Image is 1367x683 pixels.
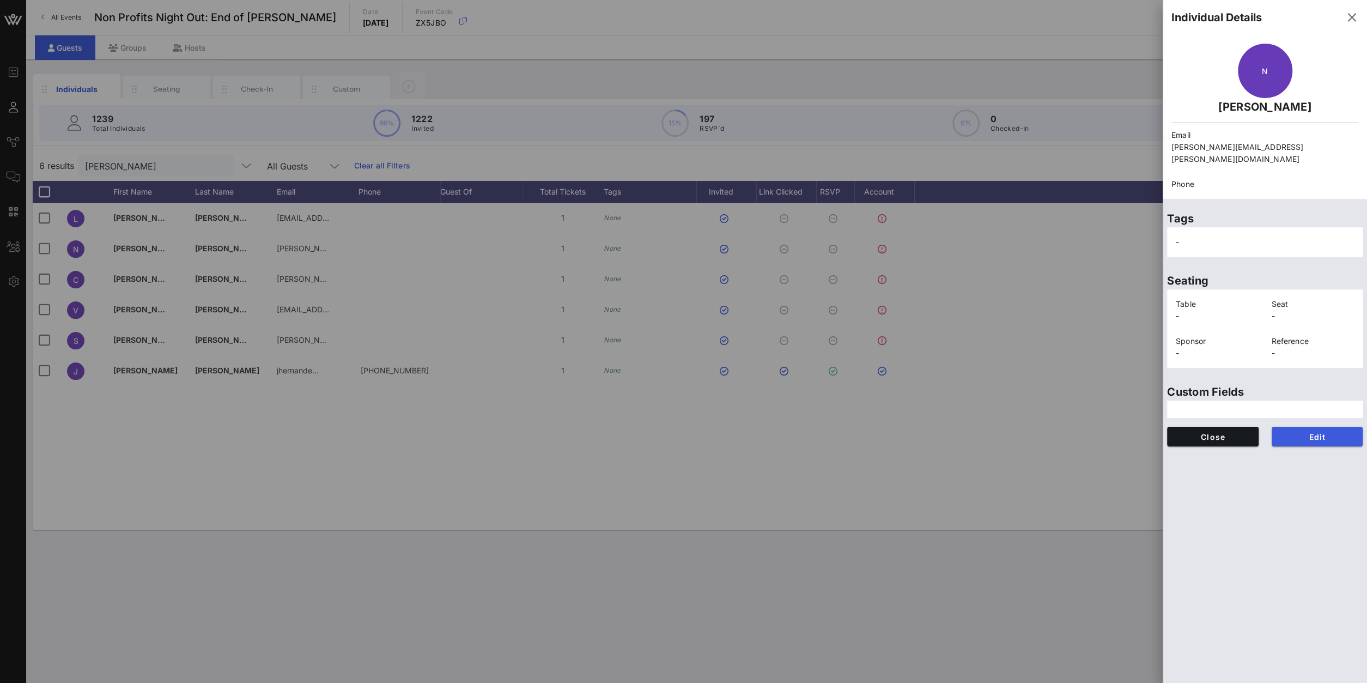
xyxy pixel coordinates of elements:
button: Close [1167,427,1259,446]
p: Seating [1167,272,1363,289]
p: Seat [1272,298,1354,310]
span: N [1262,67,1268,76]
p: - [1272,310,1354,322]
span: Close [1176,432,1250,442]
p: Custom Fields [1167,383,1363,401]
p: Table [1176,298,1259,310]
p: [PERSON_NAME] [1171,98,1358,116]
p: - [1272,347,1354,359]
button: Edit [1272,427,1363,446]
p: Phone [1171,178,1358,190]
p: Sponsor [1176,335,1259,347]
div: Individual Details [1171,9,1262,26]
p: [PERSON_NAME][EMAIL_ADDRESS][PERSON_NAME][DOMAIN_NAME] [1171,141,1358,165]
p: Tags [1167,210,1363,227]
span: Edit [1280,432,1354,442]
span: - [1176,237,1179,246]
p: Email [1171,129,1358,141]
p: Reference [1272,335,1354,347]
p: - [1176,310,1259,322]
p: - [1176,347,1259,359]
